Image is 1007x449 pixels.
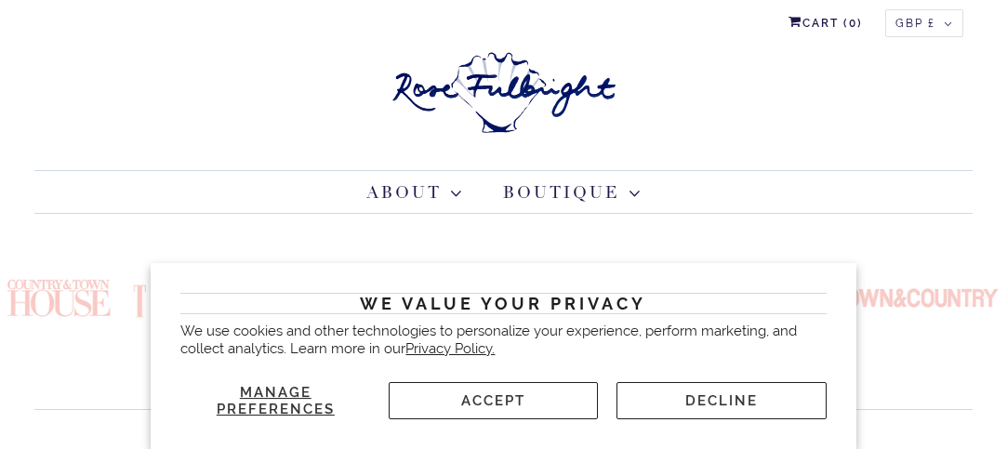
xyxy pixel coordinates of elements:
button: GBP £ [885,9,963,37]
button: Accept [389,382,598,419]
h2: We value your privacy [180,293,826,314]
span: Manage preferences [217,384,335,417]
a: Cart (0) [788,9,863,37]
button: Manage preferences [180,382,370,419]
a: Privacy Policy. [405,341,495,358]
span: 0 [849,17,857,30]
a: About [366,180,462,205]
a: Boutique [503,180,641,205]
p: We use cookies and other technologies to personalize your experience, perform marketing, and coll... [180,323,826,359]
button: Decline [616,382,826,419]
